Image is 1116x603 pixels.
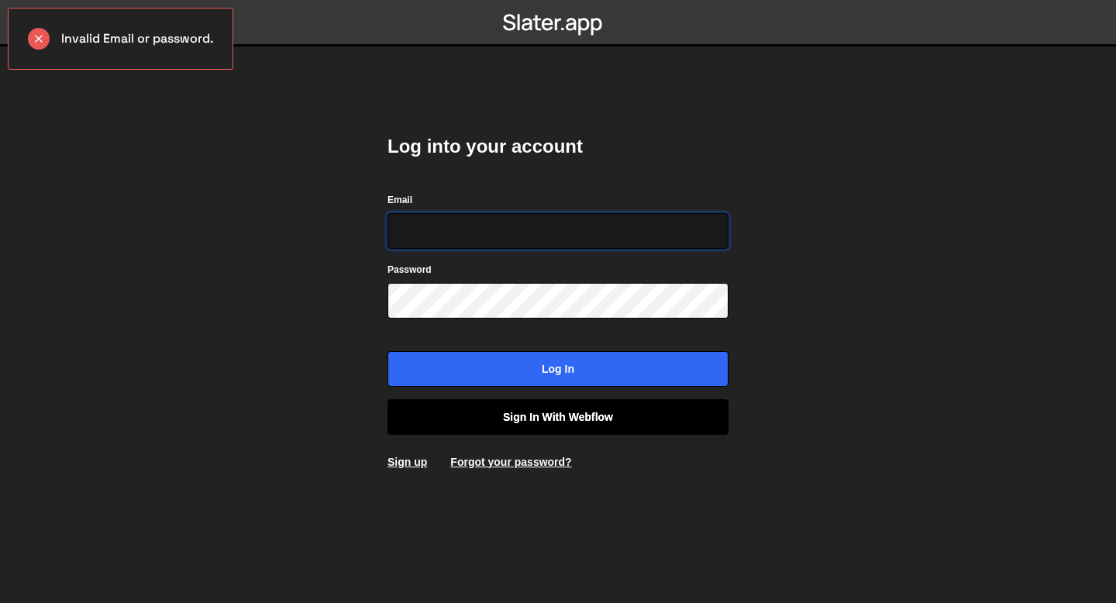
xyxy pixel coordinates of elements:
a: Forgot your password? [450,456,571,468]
label: Email [387,192,412,208]
input: Log in [387,351,728,387]
h2: Log into your account [387,134,728,159]
label: Password [387,262,432,277]
a: Sign in with Webflow [387,399,728,435]
a: Sign up [387,456,427,468]
div: Invalid Email or password. [8,8,233,70]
